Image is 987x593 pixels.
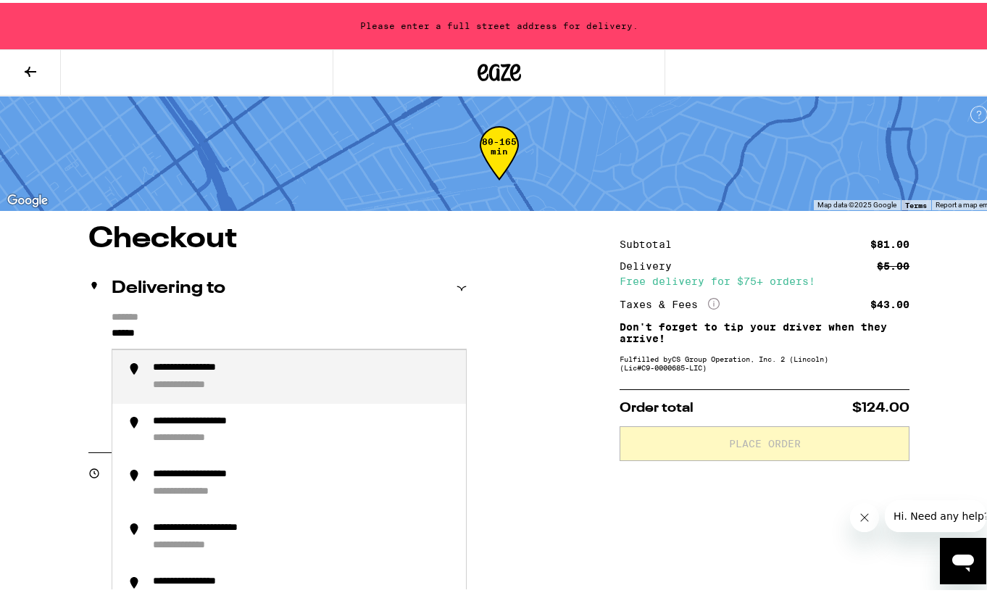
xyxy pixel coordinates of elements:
h1: Checkout [88,222,467,251]
span: Order total [620,399,694,412]
div: Fulfilled by CS Group Operation, Inc. 2 (Lincoln) (Lic# C9-0000685-LIC ) [620,352,909,369]
div: Delivery [620,258,682,268]
span: Hi. Need any help? [9,10,104,22]
div: $5.00 [877,258,909,268]
button: Place Order [620,423,909,458]
p: Don't forget to tip your driver when they arrive! [620,318,909,341]
div: Taxes & Fees [620,295,720,308]
iframe: Close message [850,500,879,529]
h2: Delivering to [112,277,225,294]
img: Google [4,188,51,207]
div: Free delivery for $75+ orders! [620,273,909,283]
a: Terms [905,198,927,207]
div: $81.00 [870,236,909,246]
div: 80-165 min [480,134,519,188]
span: Map data ©2025 Google [817,198,896,206]
div: Subtotal [620,236,682,246]
span: Place Order [729,436,801,446]
iframe: Button to launch messaging window [940,535,986,581]
iframe: Message from company [885,497,986,529]
div: $43.00 [870,296,909,307]
a: Open this area in Google Maps (opens a new window) [4,188,51,207]
span: $124.00 [852,399,909,412]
